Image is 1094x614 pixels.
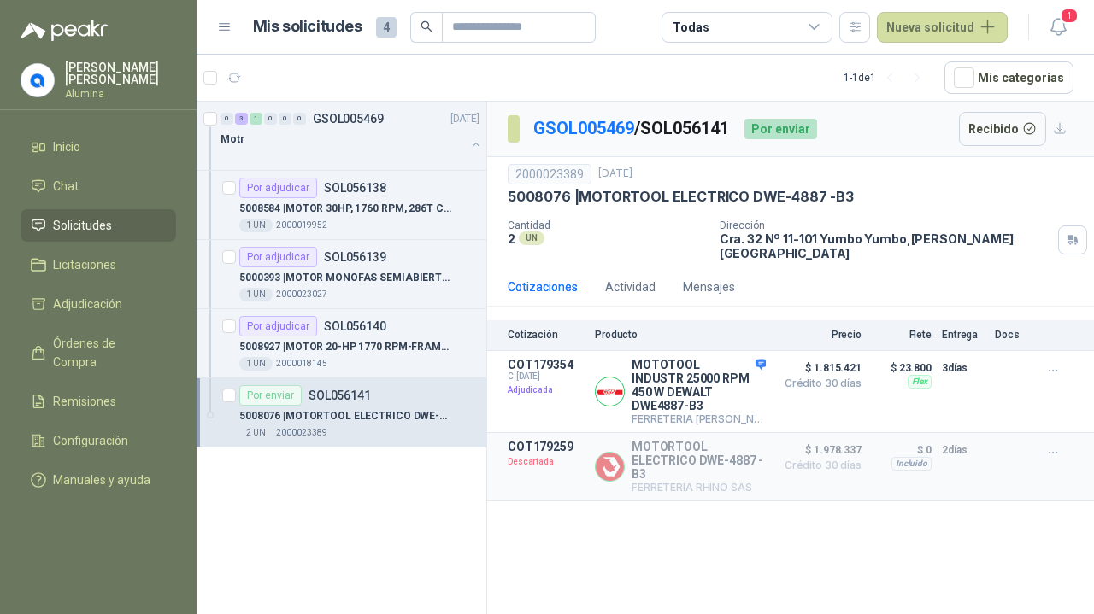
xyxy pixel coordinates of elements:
[250,113,262,125] div: 1
[53,216,112,235] span: Solicitudes
[53,137,80,156] span: Inicio
[21,209,176,242] a: Solicitudes
[595,329,766,341] p: Producto
[596,377,624,406] img: Company Logo
[313,113,384,125] p: GSOL005469
[21,288,176,320] a: Adjudicación
[776,329,862,341] p: Precio
[632,412,766,425] p: FERRETERIA [PERSON_NAME]
[21,249,176,281] a: Licitaciones
[197,171,486,240] a: Por adjudicarSOL0561385008584 |MOTOR 30HP, 1760 RPM, 286T CAT. EM4104T1 UN2000019952
[632,440,766,481] p: MOTORTOOL ELECTRICO DWE-4887 -B3
[776,378,862,389] span: Crédito 30 días
[276,288,327,301] p: 2000023027
[239,385,302,406] div: Por enviar
[944,61,1073,94] button: Mís categorías
[239,219,273,232] div: 1 UN
[533,118,634,138] a: GSOL005469
[53,255,116,274] span: Licitaciones
[324,320,386,332] p: SOL056140
[21,464,176,496] a: Manuales y ayuda
[1060,8,1079,24] span: 1
[450,111,479,127] p: [DATE]
[221,108,483,163] a: 0 3 1 0 0 0 GSOL005469[DATE] Motr
[508,219,706,231] p: Cantidad
[239,270,452,286] p: 5000393 | MOTOR MONOFAS SEMIABIERTO 2HP 1720RPM
[877,12,1008,43] button: Nueva solicitud
[21,20,108,41] img: Logo peakr
[324,182,386,194] p: SOL056138
[533,115,731,142] p: / SOL056141
[508,440,585,453] p: COT179259
[239,247,317,267] div: Por adjudicar
[239,316,317,336] div: Por adjudicar
[197,378,486,447] a: Por enviarSOL0561415008076 |MOTORTOOL ELECTRICO DWE-4887 -B32 UN2000023389
[53,392,116,411] span: Remisiones
[309,389,371,401] p: SOL056141
[293,113,306,125] div: 0
[239,408,452,424] p: 5008076 | MOTORTOOL ELECTRICO DWE-4887 -B3
[632,358,766,412] p: MOTOTOOL INDUSTR 25000 RPM 450 W DEWALT DWE4887-B3
[508,382,585,399] p: Adjudicada
[276,426,327,440] p: 2000023389
[324,251,386,263] p: SOL056139
[776,358,862,378] span: $ 1.815.421
[53,471,150,489] span: Manuales y ayuda
[632,481,766,494] p: FERRETERIA RHINO SAS
[942,329,985,341] p: Entrega
[53,334,160,371] span: Órdenes de Compra
[21,385,176,418] a: Remisiones
[942,440,985,460] p: 2 días
[942,358,985,378] p: 3 días
[508,358,585,371] p: COT179354
[197,309,486,378] a: Por adjudicarSOL0561405008927 |MOTOR 20-HP 1770 RPM-FRAME 256T-3PH-60HZ1 UN2000018145
[720,219,1051,231] p: Dirección
[21,64,54,96] img: Company Logo
[683,278,735,296] div: Mensajes
[872,329,932,341] p: Flete
[53,295,122,313] span: Adjudicación
[995,329,1029,341] p: Docs
[65,61,176,85] p: [PERSON_NAME] [PERSON_NAME]
[197,240,486,309] a: Por adjudicarSOL0561395000393 |MOTOR MONOFAS SEMIABIERTO 2HP 1720RPM1 UN2000023027
[508,329,585,341] p: Cotización
[53,177,79,196] span: Chat
[908,375,932,389] div: Flex
[239,201,452,217] p: 5008584 | MOTOR 30HP, 1760 RPM, 286T CAT. EM4104T
[376,17,397,38] span: 4
[221,132,244,148] p: Motr
[21,424,176,457] a: Configuración
[508,371,585,382] span: C: [DATE]
[844,64,931,91] div: 1 - 1 de 1
[720,231,1051,260] p: Cra. 32 Nº 11-101 Yumbo Yumbo , [PERSON_NAME][GEOGRAPHIC_DATA]
[776,460,862,471] span: Crédito 30 días
[276,357,327,371] p: 2000018145
[421,20,432,32] span: search
[239,357,273,371] div: 1 UN
[959,112,1047,146] button: Recibido
[872,358,932,378] p: $ 23.800
[239,426,273,440] div: 2 UN
[21,327,176,378] a: Órdenes de Compra
[53,431,128,450] span: Configuración
[65,89,176,99] p: Alumina
[673,18,709,37] div: Todas
[253,15,362,39] h1: Mis solicitudes
[264,113,277,125] div: 0
[596,453,624,481] img: Company Logo
[744,119,817,139] div: Por enviar
[872,440,932,460] p: $ 0
[605,278,656,296] div: Actividad
[508,164,591,184] div: 2000023389
[221,113,233,125] div: 0
[21,170,176,202] a: Chat
[508,278,578,296] div: Cotizaciones
[21,131,176,163] a: Inicio
[279,113,291,125] div: 0
[508,188,854,206] p: 5008076 | MOTORTOOL ELECTRICO DWE-4887 -B3
[508,453,585,471] p: Descartada
[508,231,515,246] p: 2
[276,219,327,232] p: 2000019952
[891,457,932,471] div: Incluido
[239,288,273,301] div: 1 UN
